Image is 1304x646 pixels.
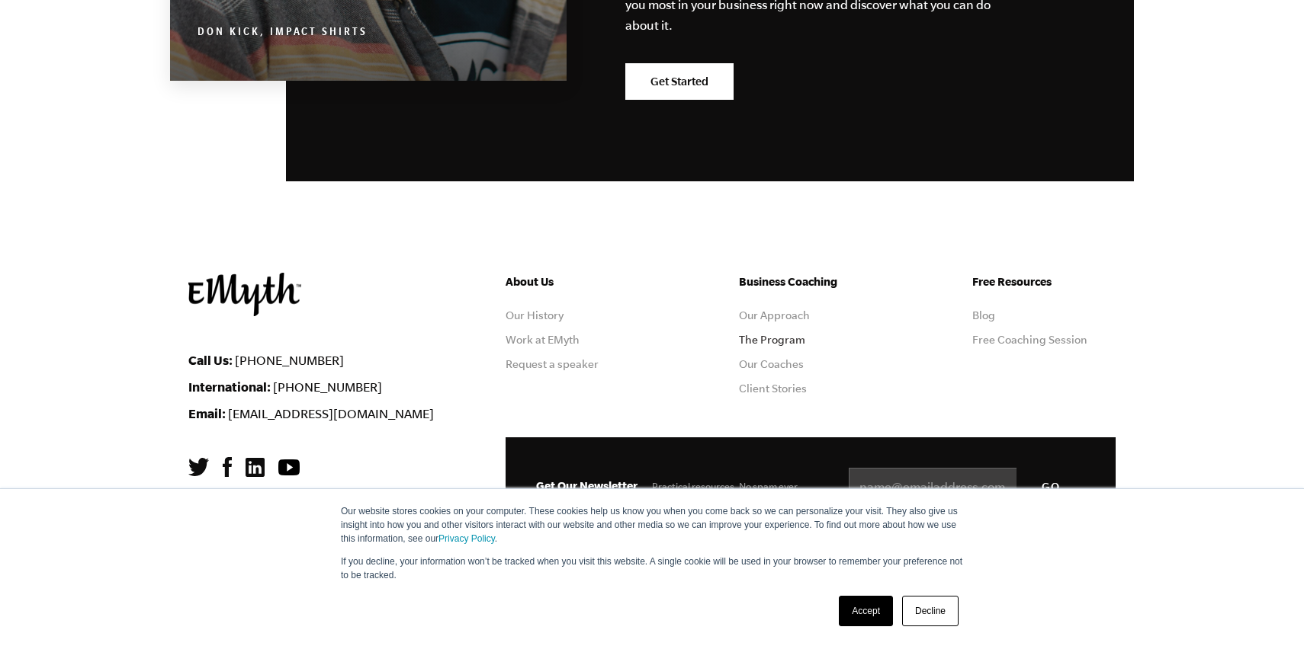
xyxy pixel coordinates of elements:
[188,353,233,367] strong: Call Us:
[839,596,893,626] a: Accept
[198,27,368,40] cite: Don Kick, Impact Shirts
[506,309,564,321] a: Our History
[739,273,882,291] h5: Business Coaching
[223,457,232,477] img: Facebook
[849,468,1085,506] input: name@emailaddress.com
[273,380,382,394] a: [PHONE_NUMBER]
[341,504,963,545] p: Our website stores cookies on your computer. These cookies help us know you when you come back so...
[506,334,580,346] a: Work at EMyth
[902,596,959,626] a: Decline
[972,273,1116,291] h5: Free Resources
[739,309,810,321] a: Our Approach
[188,406,226,421] strong: Email:
[972,309,995,321] a: Blog
[536,479,638,492] span: Get Our Newsletter
[235,353,344,367] a: [PHONE_NUMBER]
[972,334,1087,346] a: Free Coaching Session
[739,382,807,395] a: Client Stories
[228,407,434,421] a: [EMAIL_ADDRESS][DOMAIN_NAME]
[506,358,599,370] a: Request a speaker
[246,458,265,477] img: LinkedIn
[506,273,649,291] h5: About Us
[188,379,271,394] strong: International:
[625,63,734,100] a: Get Started
[1017,468,1085,504] input: GO
[341,555,963,582] p: If you decline, your information won’t be tracked when you visit this website. A single cookie wi...
[739,358,804,370] a: Our Coaches
[188,273,301,316] img: EMyth
[739,334,805,346] a: The Program
[278,459,300,475] img: YouTube
[438,533,495,544] a: Privacy Policy
[652,481,799,492] span: Practical resources. No spam ever.
[188,458,209,476] img: Twitter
